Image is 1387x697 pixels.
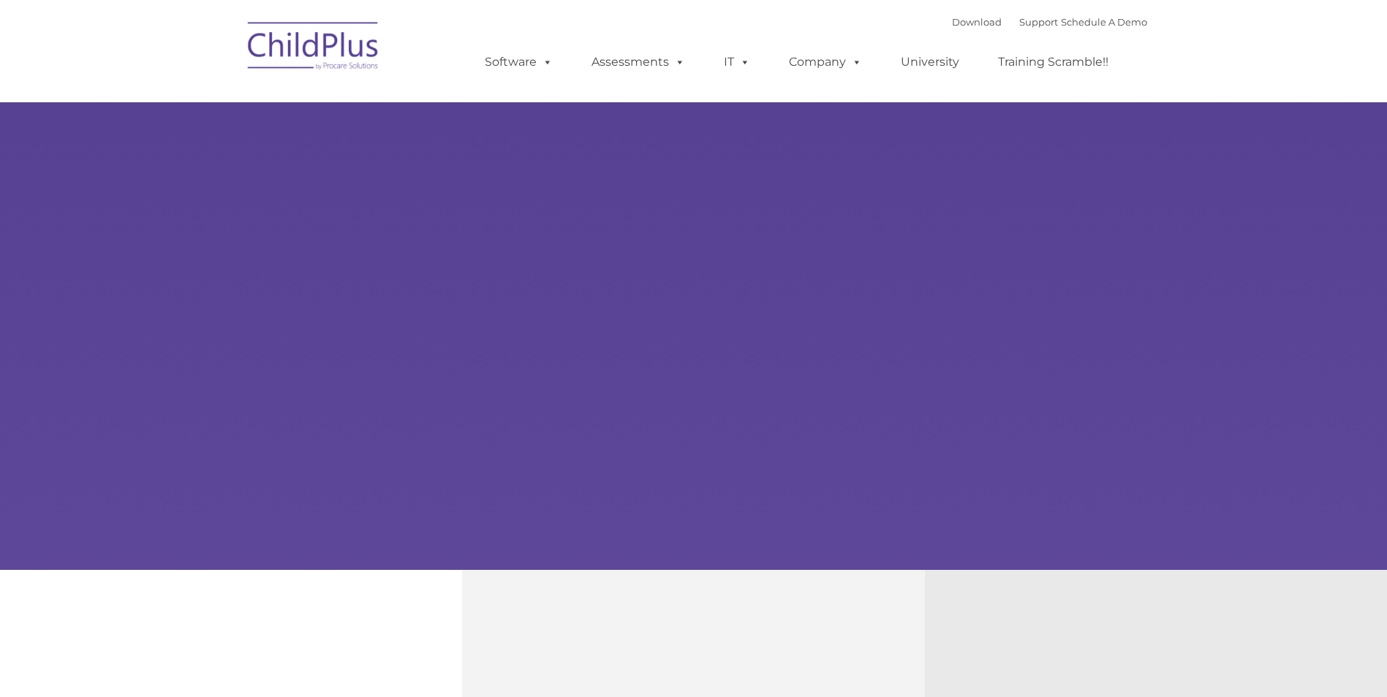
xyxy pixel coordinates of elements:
a: IT [709,47,765,77]
font: | [952,16,1147,28]
a: Schedule A Demo [1061,16,1147,28]
a: Software [470,47,567,77]
a: Training Scramble!! [983,47,1123,77]
a: University [886,47,974,77]
a: Download [952,16,1002,28]
img: ChildPlus by Procare Solutions [241,12,387,85]
a: Support [1019,16,1058,28]
a: Company [774,47,877,77]
a: Assessments [577,47,700,77]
